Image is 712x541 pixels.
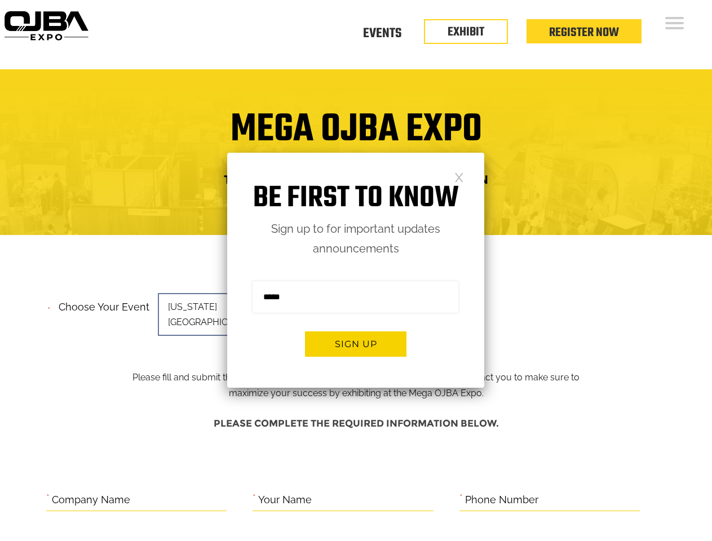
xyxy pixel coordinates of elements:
button: Sign up [305,331,406,357]
h1: Mega OJBA Expo [8,114,704,159]
a: Register Now [549,23,619,42]
label: Choose your event [52,291,149,316]
h1: Be first to know [227,181,484,216]
p: Please fill and submit the information below and one of our team members will contact you to make... [123,298,589,401]
a: EXHIBIT [448,23,484,42]
label: Company Name [52,491,130,509]
a: Close [454,172,464,181]
label: Phone Number [465,491,538,509]
h4: Trade Show Exhibit Space Application [8,169,704,190]
p: Sign up to for important updates announcements [227,219,484,259]
label: Your Name [258,491,312,509]
h4: Please complete the required information below. [46,413,666,434]
span: [US_STATE][GEOGRAPHIC_DATA] [158,293,316,336]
